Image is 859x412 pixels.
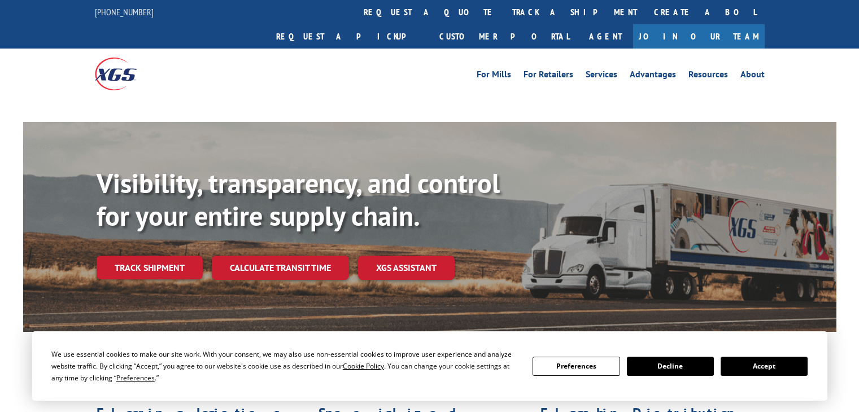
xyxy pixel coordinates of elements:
[431,24,578,49] a: Customer Portal
[343,361,384,371] span: Cookie Policy
[32,331,827,401] div: Cookie Consent Prompt
[51,348,519,384] div: We use essential cookies to make our site work. With your consent, we may also use non-essential ...
[95,6,154,17] a: [PHONE_NUMBER]
[268,24,431,49] a: Request a pickup
[477,70,511,82] a: For Mills
[688,70,728,82] a: Resources
[633,24,765,49] a: Join Our Team
[97,165,500,233] b: Visibility, transparency, and control for your entire supply chain.
[630,70,676,82] a: Advantages
[627,357,714,376] button: Decline
[578,24,633,49] a: Agent
[533,357,620,376] button: Preferences
[586,70,617,82] a: Services
[358,256,455,280] a: XGS ASSISTANT
[116,373,155,383] span: Preferences
[721,357,808,376] button: Accept
[212,256,349,280] a: Calculate transit time
[97,256,203,279] a: Track shipment
[524,70,573,82] a: For Retailers
[740,70,765,82] a: About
